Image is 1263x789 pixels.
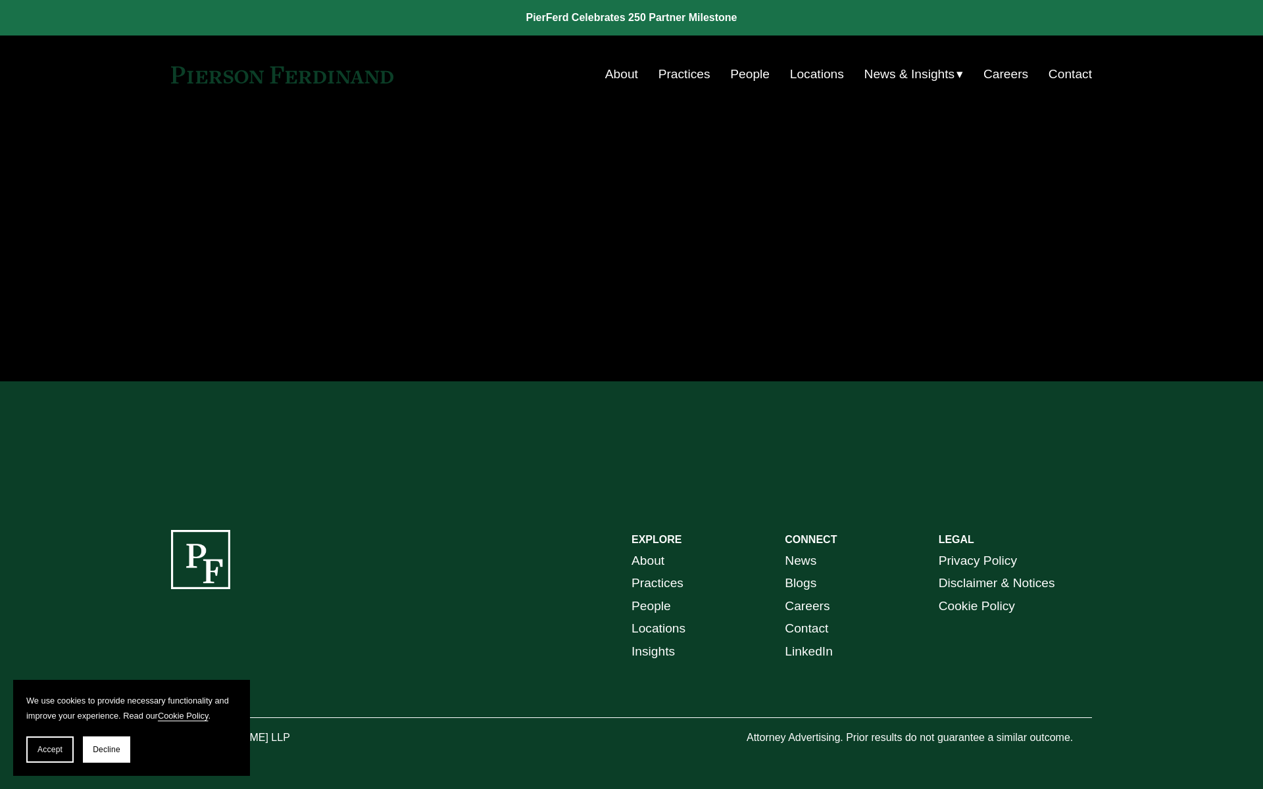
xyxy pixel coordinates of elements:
[983,62,1028,87] a: Careers
[864,62,964,87] a: folder dropdown
[37,745,62,754] span: Accept
[631,534,681,545] strong: EXPLORE
[26,736,74,763] button: Accept
[785,534,837,545] strong: CONNECT
[939,595,1015,618] a: Cookie Policy
[93,745,120,754] span: Decline
[631,640,675,663] a: Insights
[631,617,685,640] a: Locations
[785,640,833,663] a: LinkedIn
[790,62,844,87] a: Locations
[171,729,363,748] p: © [PERSON_NAME] LLP
[785,617,828,640] a: Contact
[631,595,671,618] a: People
[939,572,1055,595] a: Disclaimer & Notices
[939,550,1017,573] a: Privacy Policy
[730,62,770,87] a: People
[26,693,237,723] p: We use cookies to provide necessary functionality and improve your experience. Read our .
[785,595,830,618] a: Careers
[605,62,638,87] a: About
[747,729,1092,748] p: Attorney Advertising. Prior results do not guarantee a similar outcome.
[785,572,816,595] a: Blogs
[785,550,816,573] a: News
[83,736,130,763] button: Decline
[631,572,683,595] a: Practices
[939,534,974,545] strong: LEGAL
[158,711,209,721] a: Cookie Policy
[658,62,710,87] a: Practices
[1049,62,1092,87] a: Contact
[864,63,955,86] span: News & Insights
[631,550,664,573] a: About
[13,680,250,776] section: Cookie banner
